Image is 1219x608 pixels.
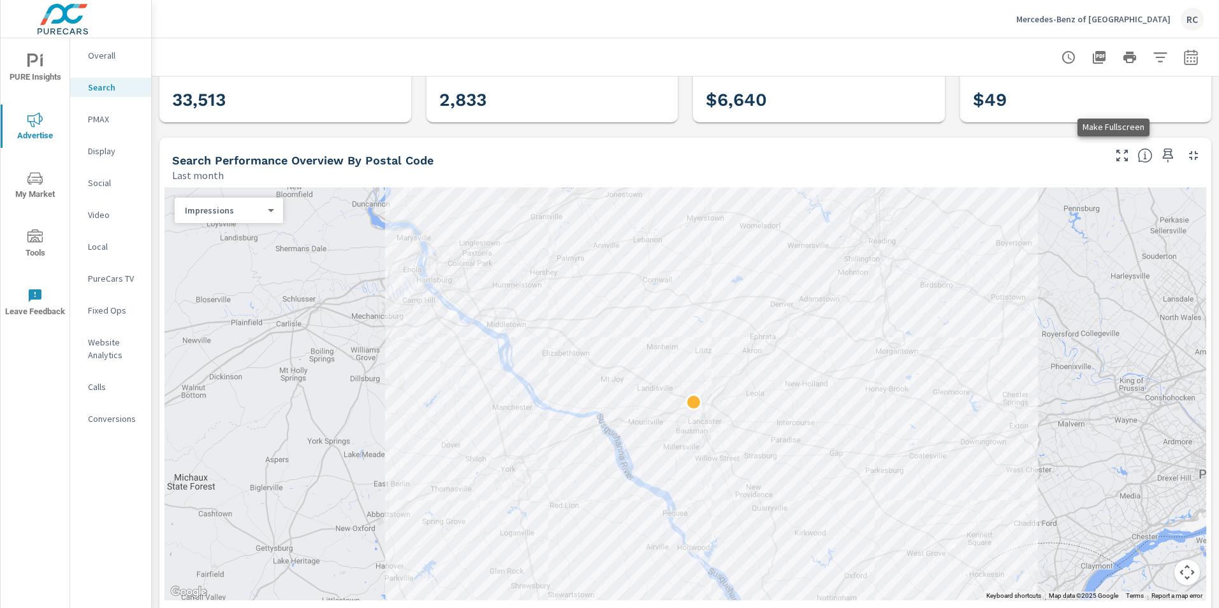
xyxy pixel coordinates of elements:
div: Display [70,141,151,161]
p: Social [88,177,141,189]
span: Leave Feedback [4,288,66,319]
button: Minimize Widget [1183,145,1204,166]
img: Google [168,584,210,600]
p: Conversions [88,412,141,425]
div: Video [70,205,151,224]
div: PMAX [70,110,151,129]
a: Open this area in Google Maps (opens a new window) [168,584,210,600]
h3: 2,833 [439,89,666,111]
h3: 33,513 [172,89,398,111]
p: Display [88,145,141,157]
div: Conversions [70,409,151,428]
button: "Export Report to PDF" [1086,45,1112,70]
div: RC [1181,8,1204,31]
div: Overall [70,46,151,65]
p: Impressions [185,205,263,216]
div: nav menu [1,38,69,331]
span: My Market [4,171,66,202]
p: Calls [88,380,141,393]
div: Calls [70,377,151,396]
p: Mercedes-Benz of [GEOGRAPHIC_DATA] [1016,13,1171,25]
p: Search [88,81,141,94]
span: Save this to your personalized report [1158,145,1178,166]
a: Terms (opens in new tab) [1126,592,1144,599]
p: Last month [172,168,224,183]
p: Website Analytics [88,336,141,361]
p: PMAX [88,113,141,126]
button: Map camera controls [1174,560,1200,585]
span: PURE Insights [4,54,66,85]
button: Select Date Range [1178,45,1204,70]
h3: $49 [973,89,1199,111]
span: Understand Search performance data by postal code. Individual postal codes can be selected and ex... [1137,148,1153,163]
a: Report a map error [1151,592,1202,599]
p: Fixed Ops [88,304,141,317]
span: Advertise [4,112,66,143]
p: Video [88,208,141,221]
div: PureCars TV [70,269,151,288]
button: Keyboard shortcuts [986,591,1041,600]
span: Tools [4,229,66,261]
p: PureCars TV [88,272,141,285]
div: Fixed Ops [70,301,151,320]
h3: $6,640 [706,89,932,111]
p: Overall [88,49,141,62]
div: Impressions [175,205,273,217]
div: Social [70,173,151,192]
p: Local [88,240,141,253]
span: Map data ©2025 Google [1049,592,1118,599]
div: Website Analytics [70,333,151,365]
div: Local [70,237,151,256]
h5: Search Performance Overview By Postal Code [172,154,434,167]
div: Search [70,78,151,97]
